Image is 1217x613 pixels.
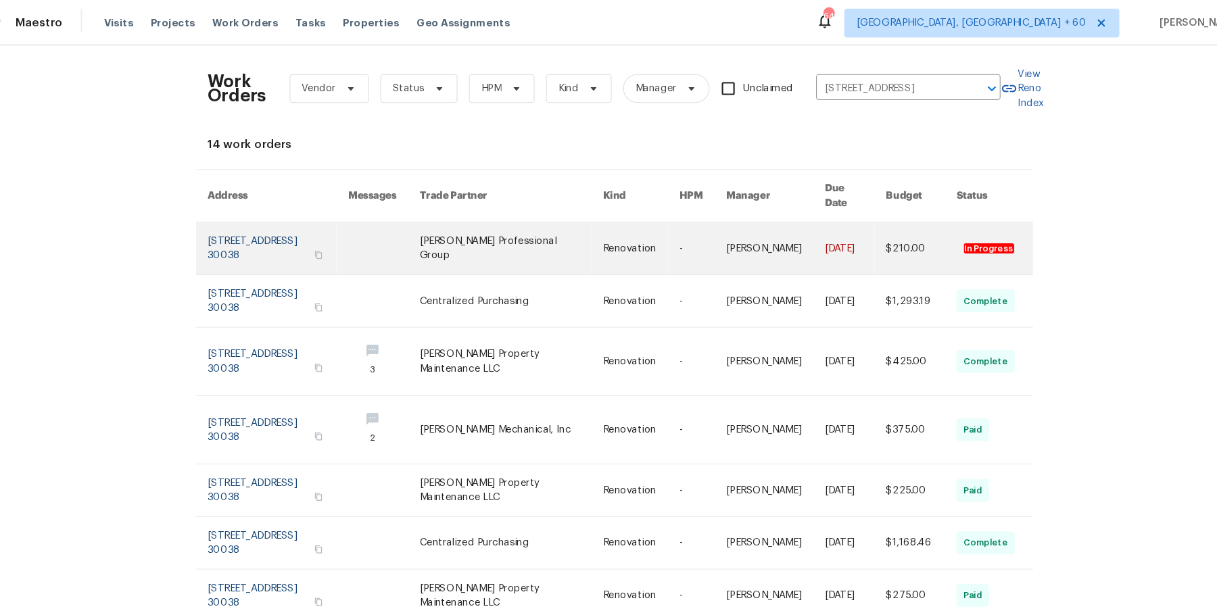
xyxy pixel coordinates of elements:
span: Geo Assignments [423,15,510,28]
span: Tasks [309,17,337,26]
div: 14 work orders [226,129,991,143]
span: Projects [173,15,215,28]
input: Enter in an address [798,73,933,94]
td: - [659,372,702,436]
td: Centralized Purchasing [414,258,587,308]
span: Status [400,76,430,90]
button: Copy Address [325,339,337,351]
th: Manager [702,160,795,209]
span: Maestro [46,15,91,28]
button: Copy Address [325,233,337,245]
button: Copy Address [325,283,337,295]
td: [PERSON_NAME] Mechanical, Inc [414,372,587,436]
button: Open [953,74,972,93]
td: [PERSON_NAME] Property Maintenance LLC [414,436,587,485]
button: Copy Address [325,460,337,472]
td: Renovation [587,209,659,258]
td: [PERSON_NAME] [702,535,795,584]
div: 645 [805,8,814,22]
td: - [659,485,702,535]
span: Visits [129,15,157,28]
span: [GEOGRAPHIC_DATA], [GEOGRAPHIC_DATA] + 60 [836,15,1051,28]
td: [PERSON_NAME] Property Maintenance LLC [414,535,587,584]
td: [PERSON_NAME] [702,436,795,485]
th: Trade Partner [414,160,587,209]
th: Status [919,160,1001,209]
td: - [659,436,702,485]
td: Renovation [587,485,659,535]
a: View Reno Index [971,63,1011,103]
th: Due Date [795,160,853,209]
span: Manager [628,76,667,90]
td: [PERSON_NAME] [702,372,795,436]
th: Budget [853,160,919,209]
button: Copy Address [325,510,337,522]
td: Renovation [587,535,659,584]
th: Messages [348,160,414,209]
button: Copy Address [325,559,337,571]
span: Unclaimed [730,76,776,91]
span: [PERSON_NAME] [1115,15,1197,28]
td: Renovation [587,436,659,485]
th: HPM [659,160,702,209]
button: Copy Address [325,403,337,416]
h2: Work Orders [226,70,282,97]
td: [PERSON_NAME] Property Maintenance LLC [414,308,587,372]
span: Work Orders [231,15,293,28]
span: HPM [483,76,502,90]
td: [PERSON_NAME] [702,308,795,372]
td: [PERSON_NAME] [702,485,795,535]
th: Address [216,160,348,209]
td: [PERSON_NAME] Professional Group [414,209,587,258]
td: - [659,535,702,584]
td: - [659,258,702,308]
span: Kind [556,76,575,90]
td: Centralized Purchasing [414,485,587,535]
td: - [659,308,702,372]
td: [PERSON_NAME] [702,258,795,308]
td: Renovation [587,372,659,436]
td: Renovation [587,258,659,308]
td: - [659,209,702,258]
td: [PERSON_NAME] [702,209,795,258]
th: Kind [587,160,659,209]
span: Properties [354,15,406,28]
span: Vendor [315,76,347,90]
td: Renovation [587,308,659,372]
